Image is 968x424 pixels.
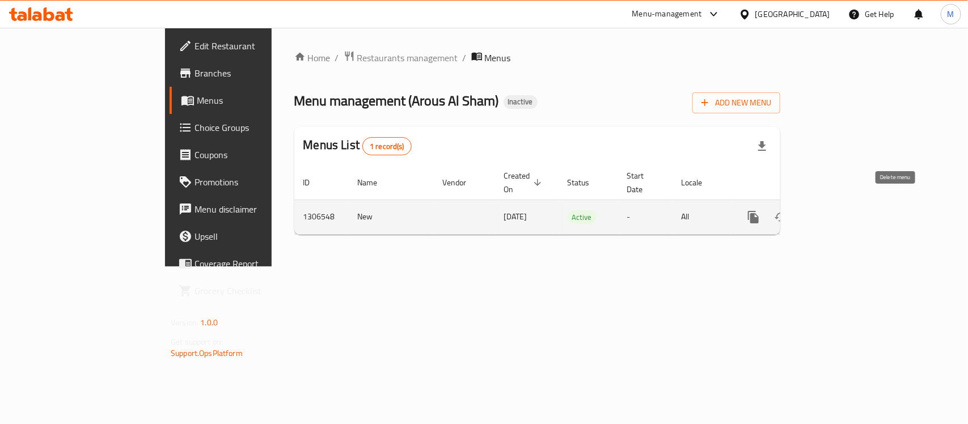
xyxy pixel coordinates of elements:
a: Promotions [170,168,327,196]
a: Grocery Checklist [170,277,327,304]
div: Total records count [362,137,412,155]
button: Change Status [767,203,794,231]
span: Choice Groups [195,121,318,134]
span: Coverage Report [195,257,318,270]
li: / [463,51,467,65]
span: Add New Menu [701,96,771,110]
span: Edit Restaurant [195,39,318,53]
span: Grocery Checklist [195,284,318,298]
div: Export file [749,133,776,160]
li: / [335,51,339,65]
span: 1 record(s) [363,141,411,152]
span: Inactive [504,97,538,107]
span: 1.0.0 [200,315,218,330]
div: Active [568,210,597,224]
h2: Menus List [303,137,412,155]
td: - [618,200,673,234]
span: Vendor [443,176,481,189]
div: Menu-management [632,7,702,21]
span: Start Date [627,169,659,196]
span: Get support on: [171,334,223,349]
td: New [349,200,434,234]
a: Edit Restaurant [170,32,327,60]
span: Menu management ( Arous Al Sham ) [294,88,499,113]
span: Coupons [195,148,318,162]
button: Add New Menu [692,92,780,113]
div: [GEOGRAPHIC_DATA] [755,8,830,20]
a: Coverage Report [170,250,327,277]
th: Actions [731,166,858,200]
a: Menus [170,87,327,114]
span: Created On [504,169,545,196]
span: Locale [682,176,717,189]
span: Upsell [195,230,318,243]
a: Coupons [170,141,327,168]
span: Restaurants management [357,51,458,65]
a: Branches [170,60,327,87]
div: Inactive [504,95,538,109]
span: Menus [197,94,318,107]
span: Version: [171,315,198,330]
a: Restaurants management [344,50,458,65]
span: [DATE] [504,209,527,224]
button: more [740,203,767,231]
span: ID [303,176,325,189]
span: Menus [485,51,511,65]
span: Branches [195,66,318,80]
td: All [673,200,731,234]
a: Support.OpsPlatform [171,346,243,361]
span: Name [358,176,392,189]
span: M [948,8,954,20]
a: Menu disclaimer [170,196,327,223]
span: Status [568,176,605,189]
nav: breadcrumb [294,50,780,65]
a: Upsell [170,223,327,250]
span: Promotions [195,175,318,189]
span: Menu disclaimer [195,202,318,216]
span: Active [568,211,597,224]
table: enhanced table [294,166,858,235]
a: Choice Groups [170,114,327,141]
